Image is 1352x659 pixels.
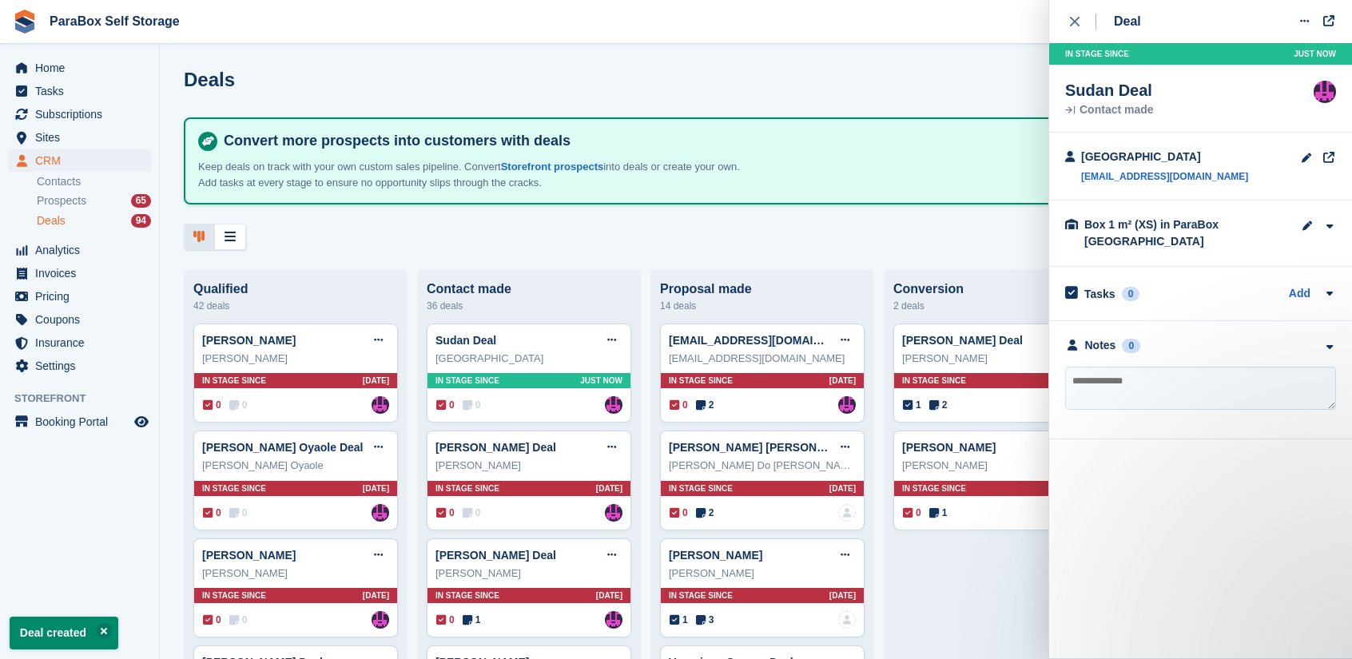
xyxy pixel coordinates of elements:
[436,506,455,520] span: 0
[184,69,235,90] h1: Deals
[13,10,37,34] img: stora-icon-8386f47178a22dfd0bd8f6a31ec36ba5ce8667c1dd55bd0f319d3a0aa187defe.svg
[929,506,948,520] span: 1
[35,57,131,79] span: Home
[669,482,733,494] span: In stage since
[35,308,131,331] span: Coupons
[202,590,266,601] span: In stage since
[669,334,891,347] a: [EMAIL_ADDRESS][DOMAIN_NAME] Deal
[669,375,733,387] span: In stage since
[37,174,151,189] a: Contacts
[829,375,856,387] span: [DATE]
[8,103,151,125] a: menu
[1081,169,1248,184] a: [EMAIL_ADDRESS][DOMAIN_NAME]
[463,613,481,627] span: 1
[229,613,248,627] span: 0
[363,375,389,387] span: [DATE]
[829,590,856,601] span: [DATE]
[463,398,481,412] span: 0
[669,351,856,367] div: [EMAIL_ADDRESS][DOMAIN_NAME]
[37,193,151,209] a: Prospects 65
[35,103,131,125] span: Subscriptions
[43,8,186,34] a: ParaBox Self Storage
[435,458,622,474] div: [PERSON_NAME]
[669,441,886,454] a: [PERSON_NAME] [PERSON_NAME] Deal
[198,159,758,190] p: Keep deals on track with your own custom sales pipeline. Convert into deals or create your own. A...
[35,285,131,308] span: Pricing
[902,482,966,494] span: In stage since
[435,566,622,582] div: [PERSON_NAME]
[463,506,481,520] span: 0
[596,482,622,494] span: [DATE]
[838,396,856,414] img: Paul Wolfson
[372,611,389,629] img: Paul Wolfson
[1084,287,1115,301] h2: Tasks
[435,375,499,387] span: In stage since
[696,398,714,412] span: 2
[193,296,398,316] div: 42 deals
[8,308,151,331] a: menu
[903,506,921,520] span: 0
[605,504,622,522] img: Paul Wolfson
[203,398,221,412] span: 0
[669,566,856,582] div: [PERSON_NAME]
[435,482,499,494] span: In stage since
[893,296,1098,316] div: 2 deals
[10,617,118,649] p: Deal created
[435,549,556,562] a: [PERSON_NAME] Deal
[669,549,762,562] a: [PERSON_NAME]
[427,282,631,296] div: Contact made
[696,613,714,627] span: 3
[8,80,151,102] a: menu
[829,482,856,494] span: [DATE]
[37,193,86,208] span: Prospects
[669,590,733,601] span: In stage since
[35,126,131,149] span: Sites
[35,411,131,433] span: Booking Portal
[363,482,389,494] span: [DATE]
[131,214,151,228] div: 94
[202,441,364,454] a: [PERSON_NAME] Oyaole Deal
[363,590,389,601] span: [DATE]
[35,80,131,102] span: Tasks
[902,441,996,454] a: [PERSON_NAME]
[605,396,622,414] a: Paul Wolfson
[35,262,131,284] span: Invoices
[660,282,865,296] div: Proposal made
[8,411,151,433] a: menu
[8,285,151,308] a: menu
[1294,48,1336,60] span: Just now
[229,506,248,520] span: 0
[838,504,856,522] img: deal-assignee-blank
[1289,285,1310,304] a: Add
[203,613,221,627] span: 0
[902,334,1023,347] a: [PERSON_NAME] Deal
[435,334,496,347] a: Sudan Deal
[37,212,151,229] a: Deals 94
[37,213,66,228] span: Deals
[427,296,631,316] div: 36 deals
[902,458,1089,474] div: [PERSON_NAME]
[580,375,622,387] span: Just now
[372,504,389,522] a: Paul Wolfson
[202,334,296,347] a: [PERSON_NAME]
[838,611,856,629] img: deal-assignee-blank
[596,590,622,601] span: [DATE]
[202,549,296,562] a: [PERSON_NAME]
[435,351,622,367] div: [GEOGRAPHIC_DATA]
[8,126,151,149] a: menu
[670,398,688,412] span: 0
[929,398,948,412] span: 2
[660,296,865,316] div: 14 deals
[8,57,151,79] a: menu
[202,566,389,582] div: [PERSON_NAME]
[902,351,1089,367] div: [PERSON_NAME]
[605,611,622,629] img: Paul Wolfson
[202,458,389,474] div: [PERSON_NAME] Oyaole
[696,506,714,520] span: 2
[8,355,151,377] a: menu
